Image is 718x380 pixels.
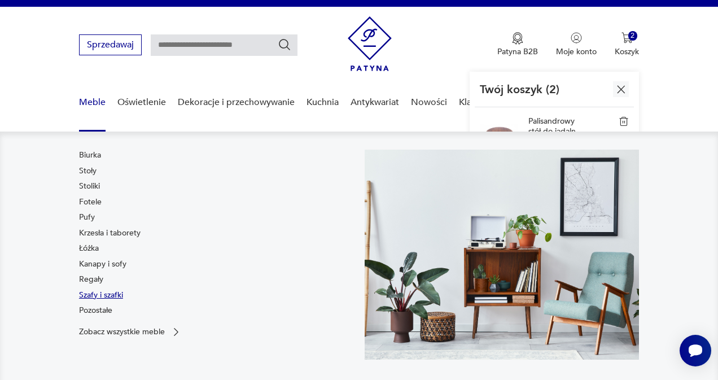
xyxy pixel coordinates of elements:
[307,81,339,124] a: Kuchnia
[79,150,101,161] a: Biurka
[571,32,582,43] img: Ikonka użytkownika
[365,150,639,360] img: 969d9116629659dbb0bd4e745da535dc.jpg
[556,46,597,57] p: Moje konto
[556,32,597,57] a: Ikonka użytkownikaMoje konto
[497,32,538,57] a: Ikona medaluPatyna B2B
[680,335,711,366] iframe: Smartsupp widget button
[117,81,166,124] a: Oświetlenie
[178,81,295,124] a: Dekoracje i przechowywanie
[79,228,141,239] a: Krzesła i taborety
[278,38,291,51] button: Szukaj
[79,274,103,285] a: Regały
[621,32,633,43] img: Ikona koszyka
[79,328,165,335] p: Zobacz wszystkie meble
[528,116,585,137] a: Palisandrowy stół do jadalni, Schou [PERSON_NAME], Dania, lata 60.
[79,181,100,192] a: Stoliki
[614,82,628,97] img: Ikona krzyżyka
[615,46,639,57] p: Koszyk
[480,116,519,156] img: Palisandrowy stół do jadalni, Schou Andersen, Dania, lata 60.
[556,32,597,57] button: Moje konto
[79,81,106,124] a: Meble
[79,212,95,223] a: Pufy
[79,34,142,55] button: Sprzedawaj
[348,16,392,71] img: Patyna - sklep z meblami i dekoracjami vintage
[79,243,99,254] a: Łóżka
[497,32,538,57] button: Patyna B2B
[459,81,487,124] a: Klasyki
[351,81,399,124] a: Antykwariat
[619,116,629,126] img: Palisandrowy stół do jadalni, Schou Andersen, Dania, lata 60.
[615,32,639,57] button: 2Koszyk
[512,32,523,45] img: Ikona medalu
[79,305,112,316] a: Pozostałe
[79,326,182,338] a: Zobacz wszystkie meble
[411,81,447,124] a: Nowości
[480,82,559,97] p: Twój koszyk ( 2 )
[79,196,102,208] a: Fotele
[628,31,638,41] div: 2
[79,259,126,270] a: Kanapy i sofy
[79,290,123,301] a: Szafy i szafki
[79,165,97,177] a: Stoły
[79,42,142,50] a: Sprzedawaj
[497,46,538,57] p: Patyna B2B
